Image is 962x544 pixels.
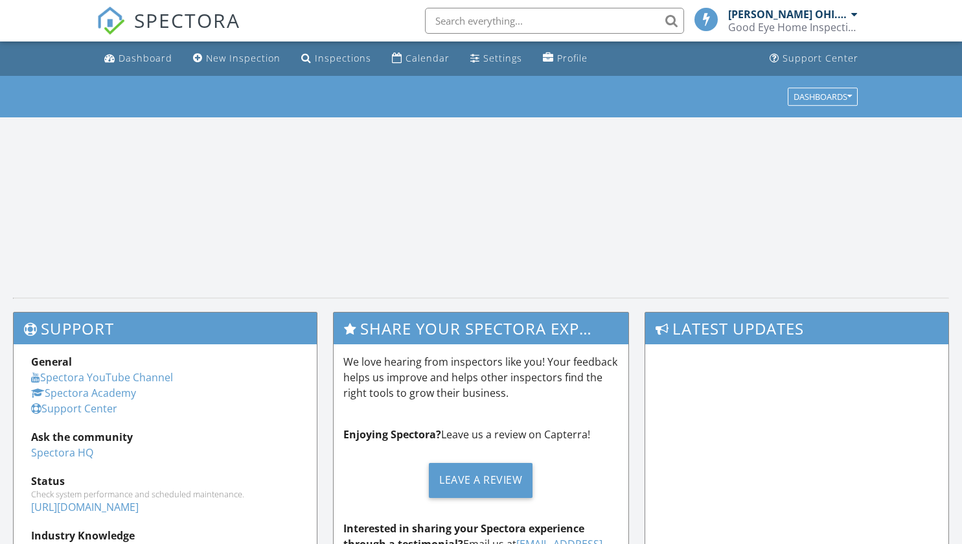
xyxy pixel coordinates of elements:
div: Ask the community [31,429,299,445]
strong: General [31,355,72,369]
img: The Best Home Inspection Software - Spectora [97,6,125,35]
a: Settings [465,47,527,71]
a: Support Center [764,47,864,71]
a: Dashboard [99,47,178,71]
div: Profile [557,52,588,64]
div: Check system performance and scheduled maintenance. [31,489,299,499]
div: Industry Knowledge [31,528,299,543]
div: Calendar [406,52,450,64]
div: [PERSON_NAME] OHI.2021005821 [728,8,848,21]
div: Leave a Review [429,463,533,498]
a: New Inspection [188,47,286,71]
a: Leave a Review [343,453,619,508]
button: Dashboards [788,88,858,106]
div: Status [31,473,299,489]
h3: Share Your Spectora Experience [334,313,629,344]
h3: Latest Updates [645,313,948,344]
h3: Support [14,313,317,344]
a: Spectora YouTube Channel [31,370,173,384]
a: Support Center [31,401,117,416]
a: Profile [538,47,593,71]
a: SPECTORA [97,18,240,45]
p: Leave us a review on Capterra! [343,427,619,442]
div: Good Eye Home Inspections, Sewer Scopes & Mold Testing [728,21,858,34]
div: Settings [483,52,522,64]
input: Search everything... [425,8,684,34]
a: [URL][DOMAIN_NAME] [31,500,139,514]
div: Inspections [315,52,371,64]
a: Spectora HQ [31,445,93,460]
div: Support Center [783,52,858,64]
a: Inspections [296,47,376,71]
div: Dashboards [794,92,852,101]
div: Dashboard [119,52,172,64]
strong: Enjoying Spectora? [343,427,441,442]
a: Spectora Academy [31,386,136,400]
span: SPECTORA [134,6,240,34]
div: New Inspection [206,52,281,64]
p: We love hearing from inspectors like you! Your feedback helps us improve and helps other inspecto... [343,354,619,401]
a: Calendar [387,47,455,71]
